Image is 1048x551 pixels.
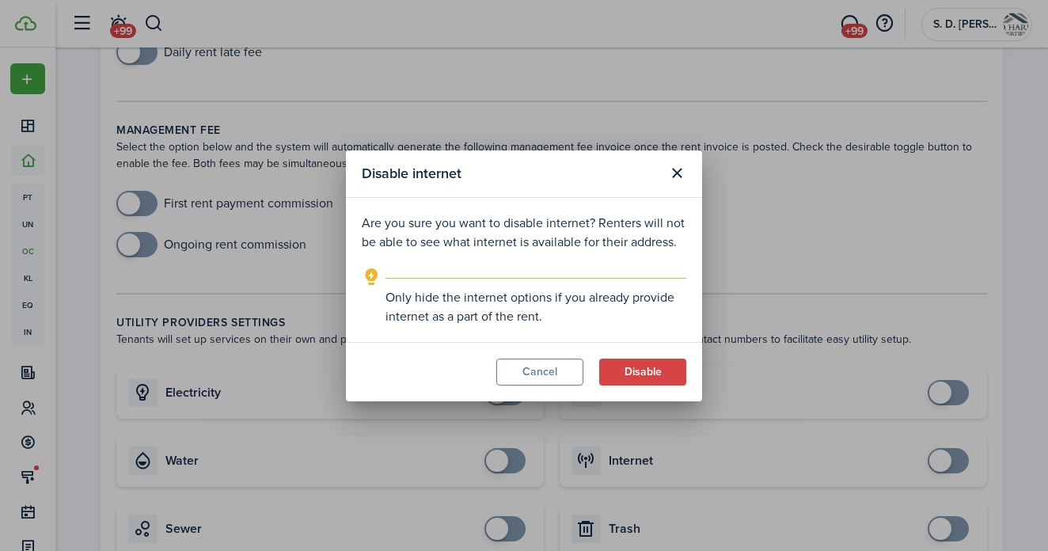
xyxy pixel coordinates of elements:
[362,158,659,189] modal-title: Disable internet
[496,359,583,386] button: Cancel
[385,288,686,326] explanation-description: Only hide the internet options if you already provide internet as a part of the rent.
[599,359,686,386] button: Disable
[663,160,690,187] button: Close modal
[362,268,382,287] i: outline
[362,214,686,252] p: Are you sure you want to disable internet? Renters will not be able to see what internet is avail...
